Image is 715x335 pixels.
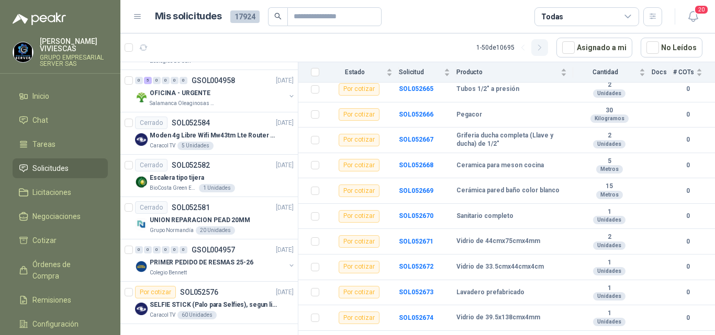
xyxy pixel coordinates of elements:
p: Salamanca Oleaginosas SAS [150,99,216,108]
b: Vidrio de 33.5cmx44cmx4cm [456,263,544,271]
div: Por cotizar [339,108,379,121]
div: Unidades [593,140,625,148]
b: Lavadero prefabricado [456,288,524,297]
div: 60 Unidades [177,311,217,319]
div: 0 [162,246,170,253]
div: Por cotizar [339,159,379,171]
a: Licitaciones [13,182,108,202]
span: search [274,13,282,20]
p: [DATE] [276,245,294,255]
p: SELFIE STICK (Palo para Selfies), segun link adjunto [150,300,280,310]
a: Órdenes de Compra [13,255,108,286]
div: 5 Unidades [177,142,214,150]
th: Docs [652,62,673,83]
b: 0 [673,135,702,145]
b: 0 [673,313,702,323]
a: SOL052666 [399,111,433,118]
a: Tareas [13,134,108,154]
div: 0 [180,77,187,84]
b: Vidrio de 39.5x138cmx4mm [456,314,540,322]
div: Cerrado [135,201,167,214]
span: Licitaciones [32,187,71,198]
div: Todas [541,11,563,22]
div: Metros [596,191,623,199]
div: Unidades [593,89,625,98]
span: Cotizar [32,235,57,246]
b: 2 [573,81,645,89]
b: 5 [573,157,645,166]
b: 0 [673,287,702,297]
div: 0 [153,246,161,253]
div: 0 [153,77,161,84]
span: Tareas [32,138,55,150]
span: Chat [32,114,48,126]
div: 0 [180,246,187,253]
a: SOL052667 [399,136,433,143]
div: Unidades [593,216,625,224]
a: SOL052673 [399,288,433,296]
p: SOL052582 [172,161,210,169]
b: Ceramica para meson cocina [456,161,544,170]
div: 1 - 50 de 10695 [476,39,548,56]
p: Moden 4g Libre Wifi Mw43tm Lte Router Móvil Internet 5ghz [150,131,280,141]
div: Cerrado [135,159,167,171]
div: Kilogramos [590,114,629,123]
a: CerradoSOL052581[DATE] Company LogoUNION REPARACION PEAD 20MMGrupo Normandía20 Unidades [120,197,298,239]
div: 0 [135,77,143,84]
p: Grupo Normandía [150,226,194,235]
a: CerradoSOL052584[DATE] Company LogoModen 4g Libre Wifi Mw43tm Lte Router Móvil Internet 5ghzCarac... [120,112,298,155]
div: Por cotizar [339,184,379,197]
div: 0 [171,77,178,84]
span: 20 [694,5,709,15]
a: SOL052674 [399,314,433,321]
b: 0 [673,186,702,196]
b: Sanitario completo [456,212,513,221]
th: Producto [456,62,573,83]
p: [PERSON_NAME] VIVIESCAS [40,38,108,52]
a: SOL052671 [399,238,433,245]
div: 0 [162,77,170,84]
a: SOL052672 [399,263,433,270]
p: OFICINA - URGENTE [150,88,210,98]
b: 1 [573,208,645,216]
img: Company Logo [135,260,148,273]
img: Company Logo [135,176,148,188]
a: Por cotizarSOL052576[DATE] Company LogoSELFIE STICK (Palo para Selfies), segun link adjuntoCaraco... [120,282,298,324]
button: No Leídos [641,38,702,57]
p: [DATE] [276,76,294,86]
p: SOL052584 [172,119,210,126]
img: Logo peakr [13,13,66,25]
span: Remisiones [32,294,71,306]
th: # COTs [673,62,715,83]
a: Solicitudes [13,158,108,178]
p: Caracol TV [150,142,175,150]
p: GSOL004957 [192,246,235,253]
p: Caracol TV [150,311,175,319]
span: Órdenes de Compra [32,259,98,282]
th: Estado [326,62,399,83]
b: 1 [573,284,645,293]
b: 2 [573,132,645,140]
div: Unidades [593,292,625,301]
span: Cantidad [573,68,637,76]
button: 20 [684,7,702,26]
span: Configuración [32,318,79,330]
b: Cerámica pared baño color blanco [456,187,560,195]
p: SOL052581 [172,204,210,211]
span: Inicio [32,90,49,102]
b: 30 [573,107,645,115]
a: CerradoSOL052582[DATE] Company LogoEscalera tipo tijeraBioCosta Green Energy S.A.S1 Unidades [120,155,298,197]
a: 0 5 0 0 0 0 GSOL004958[DATE] Company LogoOFICINA - URGENTESalamanca Oleaginosas SAS [135,74,296,108]
p: Escalera tipo tijera [150,173,204,183]
span: Solicitud [399,68,442,76]
b: 0 [673,262,702,272]
div: 1 Unidades [199,184,235,192]
b: 0 [673,110,702,120]
b: SOL052665 [399,85,433,93]
p: [DATE] [276,118,294,128]
div: Por cotizar [339,261,379,273]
